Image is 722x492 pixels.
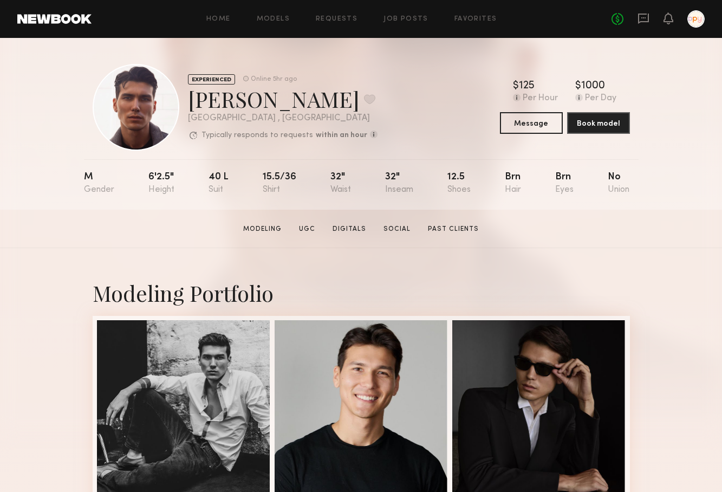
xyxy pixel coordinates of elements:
a: Favorites [454,16,497,23]
div: M [84,172,114,195]
a: Home [206,16,231,23]
div: Modeling Portfolio [93,279,630,307]
a: Job Posts [383,16,428,23]
div: Per Day [585,94,616,103]
div: Per Hour [523,94,558,103]
div: EXPERIENCED [188,74,235,85]
a: Requests [316,16,357,23]
b: within an hour [316,132,367,139]
div: $ [575,81,581,92]
div: 32" [385,172,413,195]
div: Brn [555,172,574,195]
div: Brn [505,172,521,195]
a: Modeling [239,224,286,234]
div: [PERSON_NAME] [188,85,378,113]
a: UGC [295,224,320,234]
div: $ [513,81,519,92]
button: Book model [567,112,630,134]
a: Social [379,224,415,234]
a: Digitals [328,224,370,234]
div: 15.5/36 [263,172,296,195]
div: 40 l [209,172,229,195]
div: 6'2.5" [148,172,174,195]
div: [GEOGRAPHIC_DATA] , [GEOGRAPHIC_DATA] [188,114,378,123]
div: 125 [519,81,535,92]
div: 1000 [581,81,605,92]
a: Models [257,16,290,23]
div: Online 5hr ago [251,76,297,83]
div: 12.5 [447,172,471,195]
a: Past Clients [424,224,483,234]
p: Typically responds to requests [201,132,313,139]
div: No [608,172,629,195]
button: Message [500,112,563,134]
div: 32" [330,172,351,195]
